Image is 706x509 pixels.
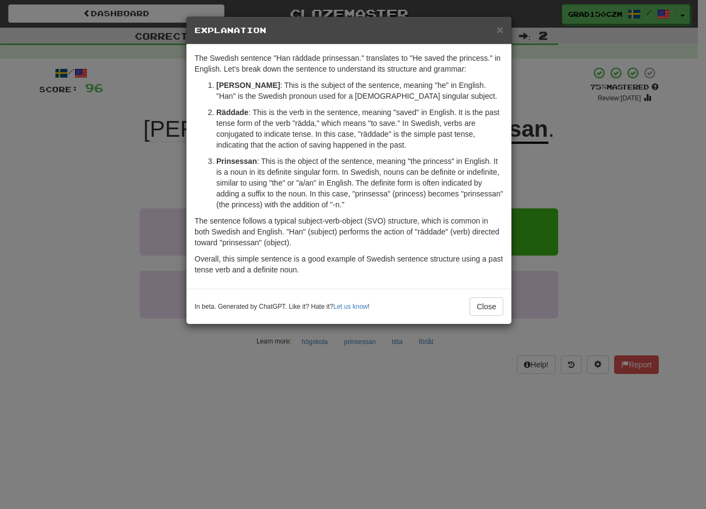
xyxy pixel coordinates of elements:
[195,215,503,248] p: The sentence follows a typical subject-verb-object (SVO) structure, which is common in both Swedi...
[216,107,503,150] p: : This is the verb in the sentence, meaning "saved" in English. It is the past tense form of the ...
[216,80,503,101] p: : This is the subject of the sentence, meaning "he" in English. "Han" is the Swedish pronoun used...
[497,24,503,35] button: Close
[195,53,503,74] p: The Swedish sentence "Han räddade prinsessan." translates to "He saved the princess." in English....
[216,157,257,166] strong: Prinsessan
[470,297,503,316] button: Close
[216,81,280,90] strong: [PERSON_NAME]
[195,25,503,36] h5: Explanation
[216,156,503,210] p: : This is the object of the sentence, meaning "the princess" in English. It is a noun in its defi...
[195,253,503,275] p: Overall, this simple sentence is a good example of Swedish sentence structure using a past tense ...
[195,302,370,311] small: In beta. Generated by ChatGPT. Like it? Hate it? !
[333,303,367,310] a: Let us know
[497,23,503,36] span: ×
[216,108,248,117] strong: Räddade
